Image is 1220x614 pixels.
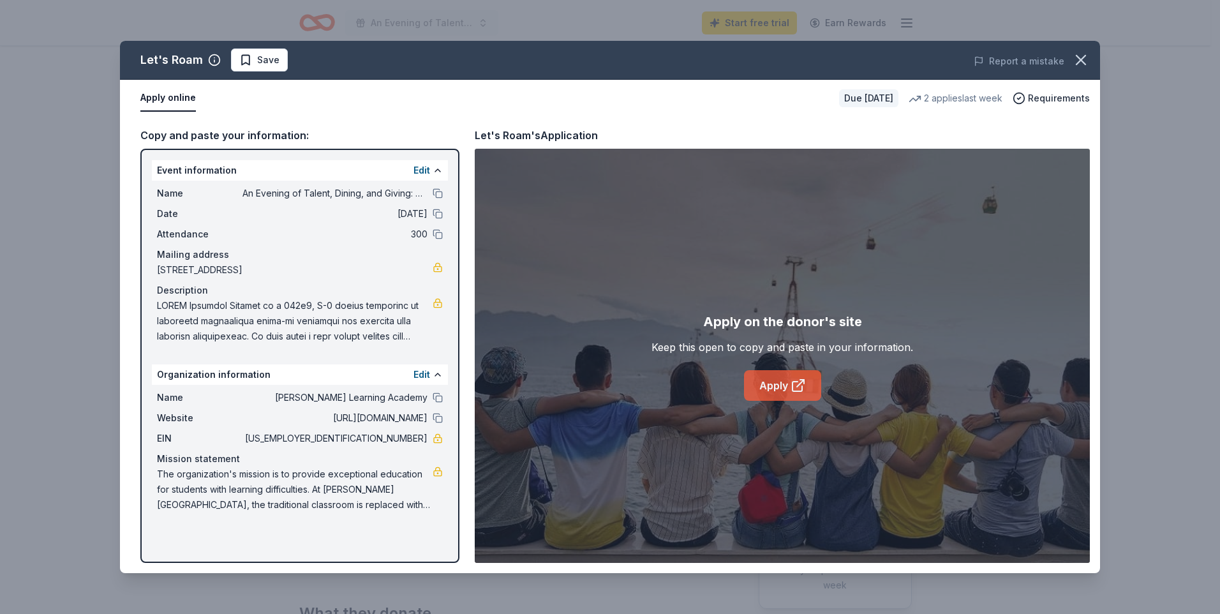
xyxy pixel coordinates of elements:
[157,451,443,467] div: Mission statement
[413,367,430,382] button: Edit
[1013,91,1090,106] button: Requirements
[140,85,196,112] button: Apply online
[839,89,898,107] div: Due [DATE]
[909,91,1002,106] div: 2 applies last week
[157,467,433,513] span: The organization's mission is to provide exceptional education for students with learning difficu...
[257,52,279,68] span: Save
[744,370,821,401] a: Apply
[157,410,242,426] span: Website
[703,311,862,332] div: Apply on the donor's site
[157,186,242,201] span: Name
[157,390,242,405] span: Name
[157,431,242,446] span: EIN
[157,298,433,344] span: LOREM Ipsumdol Sitamet co a 042e9, S-0 doeius temporinc ut laboreetd magnaaliqua enima-mi veniamq...
[157,227,242,242] span: Attendance
[651,340,913,355] div: Keep this open to copy and paste in your information.
[140,50,203,70] div: Let's Roam
[242,390,428,405] span: [PERSON_NAME] Learning Academy
[242,431,428,446] span: [US_EMPLOYER_IDENTIFICATION_NUMBER]
[413,163,430,178] button: Edit
[231,49,288,71] button: Save
[140,127,459,144] div: Copy and paste your information:
[157,283,443,298] div: Description
[242,206,428,221] span: [DATE]
[152,160,448,181] div: Event information
[1028,91,1090,106] span: Requirements
[974,54,1064,69] button: Report a mistake
[242,410,428,426] span: [URL][DOMAIN_NAME]
[157,247,443,262] div: Mailing address
[242,227,428,242] span: 300
[157,262,433,278] span: [STREET_ADDRESS]
[152,364,448,385] div: Organization information
[475,127,598,144] div: Let's Roam's Application
[242,186,428,201] span: An Evening of Talent, Dining, and Giving: TAMRA's Annual Variety Show & Silent Auction
[157,206,242,221] span: Date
